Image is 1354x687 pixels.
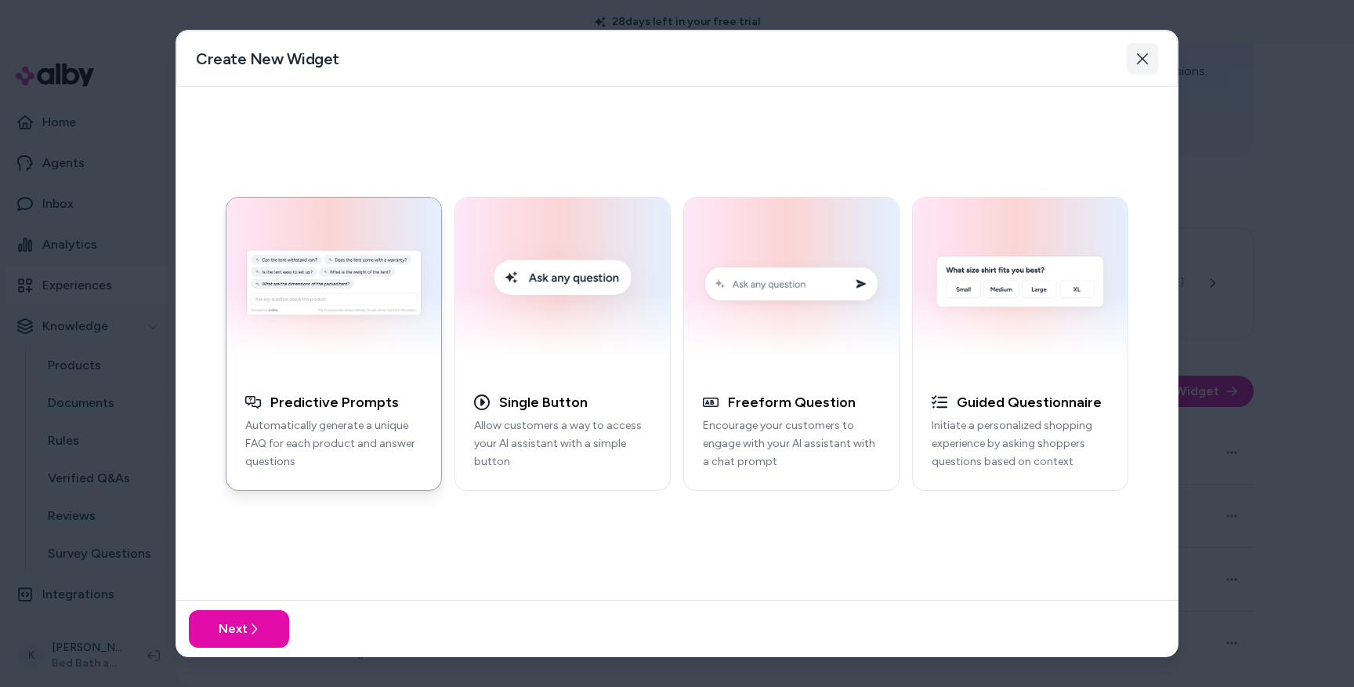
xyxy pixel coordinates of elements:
img: Generative Q&A Example [236,207,432,365]
img: AI Initial Question Example [922,207,1118,365]
p: Encourage your customers to engage with your AI assistant with a chat prompt [703,417,880,471]
h3: Freeform Question [728,394,856,412]
button: Generative Q&A ExamplePredictive PromptsAutomatically generate a unique FAQ for each product and ... [226,197,442,491]
h2: Create New Widget [196,48,339,70]
h3: Predictive Prompts [270,394,399,412]
h3: Guided Questionnaire [957,394,1102,412]
h3: Single Button [499,394,588,412]
button: Next [189,610,289,648]
button: AI Initial Question ExampleGuided QuestionnaireInitiate a personalized shopping experience by ask... [912,197,1128,491]
p: Allow customers a way to access your AI assistant with a simple button [474,417,651,471]
button: Conversation Prompt ExampleFreeform QuestionEncourage your customers to engage with your AI assis... [683,197,900,491]
button: Single Button Embed ExampleSingle ButtonAllow customers a way to access your AI assistant with a ... [454,197,671,491]
p: Automatically generate a unique FAQ for each product and answer questions [245,417,422,471]
img: Conversation Prompt Example [693,207,889,365]
p: Initiate a personalized shopping experience by asking shoppers questions based on context [932,417,1109,471]
img: Single Button Embed Example [465,207,661,365]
